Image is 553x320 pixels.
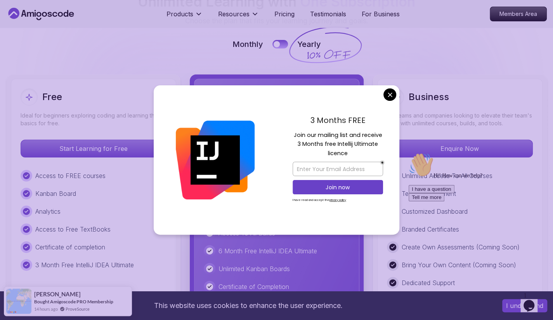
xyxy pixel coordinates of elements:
a: For Business [362,9,400,19]
button: Enquire Now [387,140,533,157]
p: Analytics [35,207,61,216]
p: Branded Certificates [402,225,459,234]
a: Members Area [490,7,547,21]
p: Certificate of completion [35,242,105,252]
p: Resources [218,9,250,19]
div: 👋Hi! How can we help?I have a questionTell me more [3,3,143,52]
p: Unlimited Access To All Courses [402,171,492,180]
p: Kanban Board [35,189,76,198]
p: Customized Dashboard [402,207,468,216]
span: Hi! How can we help? [3,23,77,29]
p: Unlimited Kanban Boards [218,264,290,273]
h2: Business [409,91,449,103]
p: Monthly [232,39,263,50]
a: Pricing [274,9,295,19]
p: Create Own Assessments (Coming Soon) [402,242,520,252]
span: [PERSON_NAME] [34,291,81,298]
p: Enquire Now [387,140,532,157]
p: Products [166,9,193,19]
button: I have a question [3,36,49,44]
button: Resources [218,9,259,25]
p: Team Management [402,189,456,198]
p: Access to FREE courses [35,171,106,180]
p: Access to Free TextBooks [35,225,111,234]
p: Certificate of Completion [218,282,289,291]
button: Tell me more [3,44,39,52]
p: Dedicated Support [402,278,455,287]
span: Bought [34,299,49,304]
a: Enquire Now [387,145,533,152]
button: Start Learning for Free [21,140,166,157]
div: This website uses cookies to enhance the user experience. [6,297,491,314]
p: For teams and companies looking to elevate their team's skills with unlimited courses, builds, an... [387,112,533,127]
iframe: chat widget [406,149,545,285]
img: :wave: [3,3,28,28]
p: 3 Month Free IntelliJ IDEA Ultimate [35,260,134,270]
span: 14 hours ago [34,306,58,312]
a: Amigoscode PRO Membership [50,299,113,304]
button: Products [166,9,203,25]
iframe: chat widget [520,289,545,312]
a: ProveSource [66,306,90,312]
p: Ideal for beginners exploring coding and learning the basics for free. [21,112,166,127]
button: Accept cookies [502,299,547,312]
h2: Free [42,91,62,103]
p: Start Learning for Free [21,140,166,157]
a: Start Learning for Free [21,145,166,152]
p: 6 Month Free IntelliJ IDEA Ultimate [218,246,317,256]
p: Bring Your Own Content (Coming Soon) [402,260,516,270]
img: provesource social proof notification image [6,289,31,314]
a: Testimonials [310,9,346,19]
